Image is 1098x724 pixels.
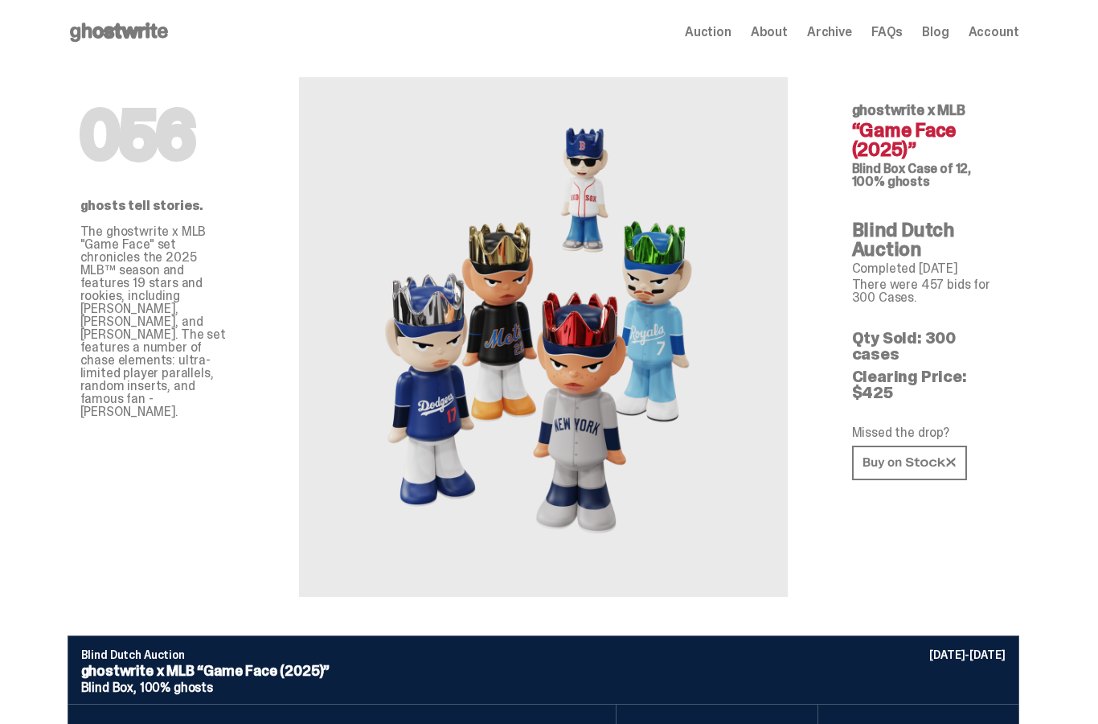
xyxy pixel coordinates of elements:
[140,679,213,696] span: 100% ghosts
[81,664,1006,678] p: ghostwrite x MLB “Game Face (2025)”
[80,225,235,418] p: The ghostwrite x MLB "Game Face" set chronicles the 2025 MLB™ season and features 19 stars and ro...
[367,116,720,558] img: MLB&ldquo;Game Face (2025)&rdquo;
[929,649,1005,660] p: [DATE]-[DATE]
[852,101,965,120] span: ghostwrite x MLB
[871,26,903,39] a: FAQs
[751,26,788,39] a: About
[81,649,1006,660] p: Blind Dutch Auction
[922,26,948,39] a: Blog
[852,160,972,190] span: Case of 12, 100% ghosts
[852,160,906,177] span: Blind Box
[81,679,137,696] span: Blind Box,
[969,26,1019,39] a: Account
[852,121,1006,159] h4: “Game Face (2025)”
[852,220,1006,259] h4: Blind Dutch Auction
[852,262,1006,275] p: Completed [DATE]
[852,426,1006,439] p: Missed the drop?
[80,200,235,212] p: ghosts tell stories.
[852,330,1006,362] p: Qty Sold: 300 cases
[807,26,852,39] a: Archive
[852,368,1006,401] p: Clearing Price: $425
[852,278,1006,304] p: There were 457 bids for 300 Cases.
[685,26,731,39] a: Auction
[80,103,235,167] h1: 056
